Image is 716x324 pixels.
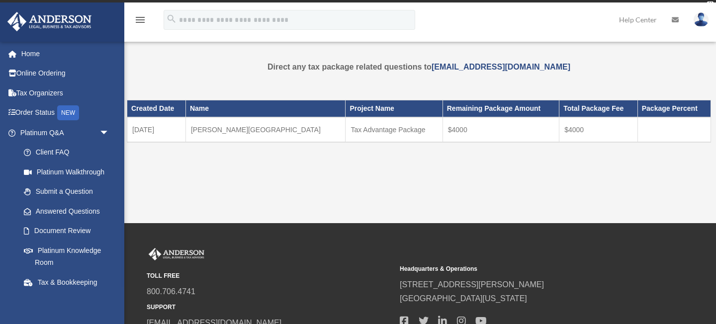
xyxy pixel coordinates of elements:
a: survey [453,2,484,14]
a: menu [134,17,146,26]
a: [EMAIL_ADDRESS][DOMAIN_NAME] [432,63,570,71]
th: Name [185,100,346,117]
td: [PERSON_NAME][GEOGRAPHIC_DATA] [185,117,346,142]
small: Headquarters & Operations [400,264,646,274]
a: Home [7,44,124,64]
img: User Pic [694,12,709,27]
img: Anderson Advisors Platinum Portal [147,248,206,261]
td: Tax Advantage Package [346,117,443,142]
a: 800.706.4741 [147,287,195,296]
td: [DATE] [127,117,186,142]
a: Platinum Q&Aarrow_drop_down [7,123,124,143]
a: Platinum Walkthrough [14,162,124,182]
strong: Direct any tax package related questions to [268,63,570,71]
a: Tax & Bookkeeping Packages [14,272,119,304]
td: $4000 [559,117,638,142]
a: Client FAQ [14,143,124,162]
a: Order StatusNEW [7,103,124,123]
a: [STREET_ADDRESS][PERSON_NAME] [400,280,544,289]
div: NEW [57,105,79,120]
a: Submit a Question [14,182,124,202]
th: Package Percent [637,100,711,117]
th: Created Date [127,100,186,117]
img: Anderson Advisors Platinum Portal [4,12,94,31]
th: Remaining Package Amount [443,100,559,117]
th: Project Name [346,100,443,117]
small: TOLL FREE [147,271,393,281]
div: close [707,1,714,7]
a: Online Ordering [7,64,124,83]
a: Tax Organizers [7,83,124,103]
i: menu [134,14,146,26]
a: Platinum Knowledge Room [14,241,124,272]
i: search [166,13,177,24]
a: [GEOGRAPHIC_DATA][US_STATE] [400,294,527,303]
a: Document Review [14,221,124,241]
td: $4000 [443,117,559,142]
div: Get a chance to win 6 months of Platinum for free just by filling out this [232,2,449,14]
small: SUPPORT [147,302,393,313]
a: Answered Questions [14,201,124,221]
span: arrow_drop_down [99,123,119,143]
th: Total Package Fee [559,100,638,117]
